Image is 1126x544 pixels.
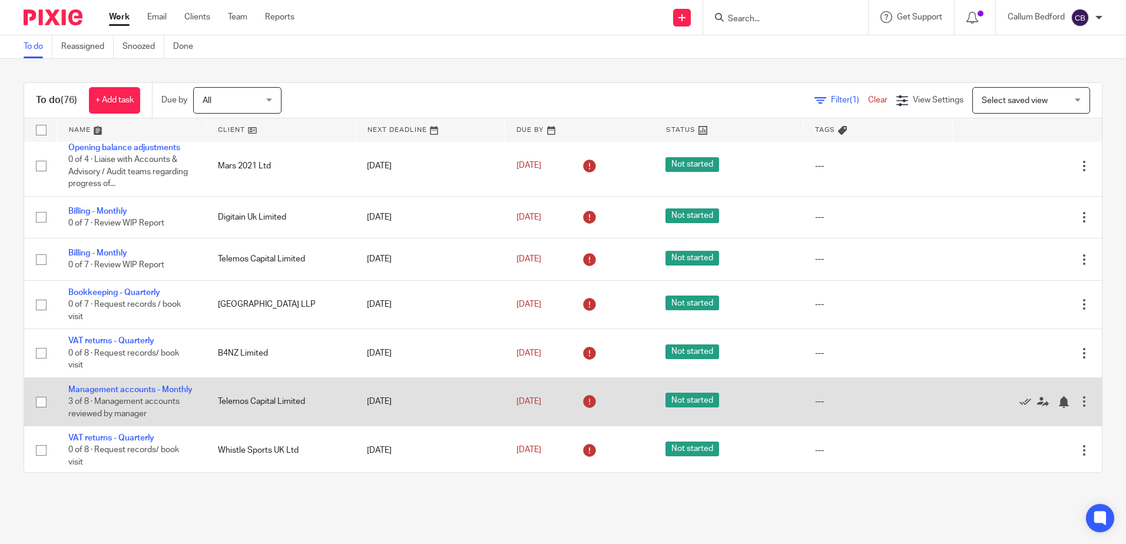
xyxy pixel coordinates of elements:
[516,213,541,221] span: [DATE]
[815,211,941,223] div: ---
[516,162,541,170] span: [DATE]
[24,35,52,58] a: To do
[228,11,247,23] a: Team
[61,95,77,105] span: (76)
[355,135,505,196] td: [DATE]
[24,9,82,25] img: Pixie
[355,426,505,475] td: [DATE]
[665,251,719,266] span: Not started
[68,397,180,418] span: 3 of 8 · Management accounts reviewed by manager
[89,87,140,114] a: + Add task
[68,207,127,215] a: Billing - Monthly
[68,337,154,345] a: VAT returns - Quarterly
[516,300,541,309] span: [DATE]
[206,238,356,280] td: Telemos Capital Limited
[68,219,164,227] span: 0 of 7 · Review WIP Report
[665,344,719,359] span: Not started
[850,96,859,104] span: (1)
[109,11,130,23] a: Work
[815,445,941,456] div: ---
[68,155,188,188] span: 0 of 4 · Liaise with Accounts & Advisory / Audit teams regarding progress of...
[206,377,356,426] td: Telemos Capital Limited
[206,135,356,196] td: Mars 2021 Ltd
[206,329,356,377] td: B4NZ Limited
[1008,11,1065,23] p: Callum Bedford
[665,157,719,172] span: Not started
[815,347,941,359] div: ---
[665,393,719,407] span: Not started
[831,96,868,104] span: Filter
[68,288,160,297] a: Bookkeeping - Quarterly
[61,35,114,58] a: Reassigned
[1071,8,1089,27] img: svg%3E
[815,298,941,310] div: ---
[68,144,180,152] a: Opening balance adjustments
[516,349,541,357] span: [DATE]
[815,253,941,265] div: ---
[206,426,356,475] td: Whistle Sports UK Ltd
[897,13,942,21] span: Get Support
[868,96,887,104] a: Clear
[355,377,505,426] td: [DATE]
[122,35,164,58] a: Snoozed
[815,127,835,133] span: Tags
[68,261,164,270] span: 0 of 7 · Review WIP Report
[1019,396,1037,407] a: Mark as done
[355,329,505,377] td: [DATE]
[355,280,505,329] td: [DATE]
[184,11,210,23] a: Clients
[665,442,719,456] span: Not started
[203,97,211,105] span: All
[355,196,505,238] td: [DATE]
[68,249,127,257] a: Billing - Monthly
[68,386,193,394] a: Management accounts - Monthly
[147,11,167,23] a: Email
[815,396,941,407] div: ---
[982,97,1048,105] span: Select saved view
[265,11,294,23] a: Reports
[727,14,833,25] input: Search
[68,434,154,442] a: VAT returns - Quarterly
[665,296,719,310] span: Not started
[206,196,356,238] td: Digitain Uk Limited
[516,446,541,455] span: [DATE]
[516,397,541,406] span: [DATE]
[68,446,179,467] span: 0 of 8 · Request records/ book visit
[815,160,941,172] div: ---
[68,300,181,321] span: 0 of 7 · Request records / book visit
[173,35,202,58] a: Done
[36,94,77,107] h1: To do
[206,280,356,329] td: [GEOGRAPHIC_DATA] LLP
[665,208,719,223] span: Not started
[516,255,541,263] span: [DATE]
[68,349,179,370] span: 0 of 8 · Request records/ book visit
[355,238,505,280] td: [DATE]
[161,94,187,106] p: Due by
[913,96,963,104] span: View Settings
